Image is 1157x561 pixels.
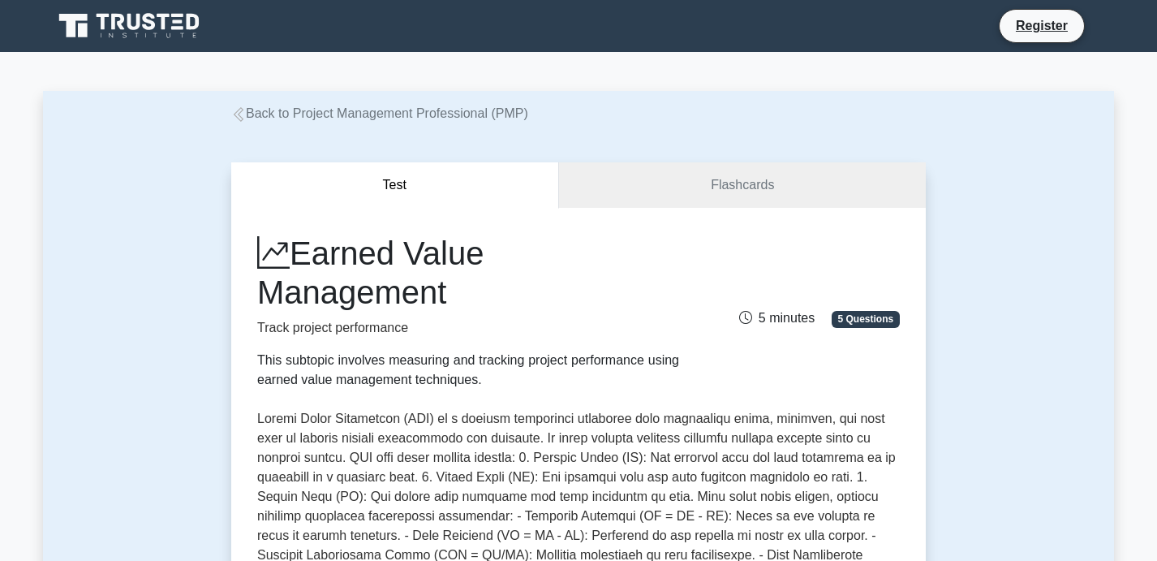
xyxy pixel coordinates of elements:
[257,351,679,390] div: This subtopic involves measuring and tracking project performance using earned value management t...
[231,106,528,120] a: Back to Project Management Professional (PMP)
[559,162,926,209] a: Flashcards
[832,311,900,327] span: 5 Questions
[739,311,815,325] span: 5 minutes
[257,318,679,338] p: Track project performance
[1006,15,1077,36] a: Register
[231,162,559,209] button: Test
[257,234,679,312] h1: Earned Value Management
